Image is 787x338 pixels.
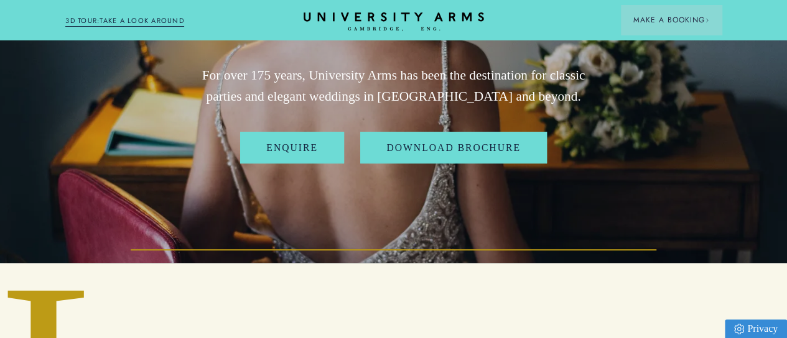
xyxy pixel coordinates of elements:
a: 3D TOUR:TAKE A LOOK AROUND [65,16,184,27]
a: Enquire [240,132,344,163]
button: Make a BookingArrow icon [621,5,722,35]
span: Make a Booking [633,14,709,25]
a: Download Brochure [360,132,547,163]
p: For over 175 years, University Arms has been the destination for classic parties and elegant wedd... [197,65,590,107]
a: Privacy [725,319,787,338]
img: Arrow icon [705,18,709,22]
img: Privacy [734,324,744,334]
a: Home [304,12,484,32]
